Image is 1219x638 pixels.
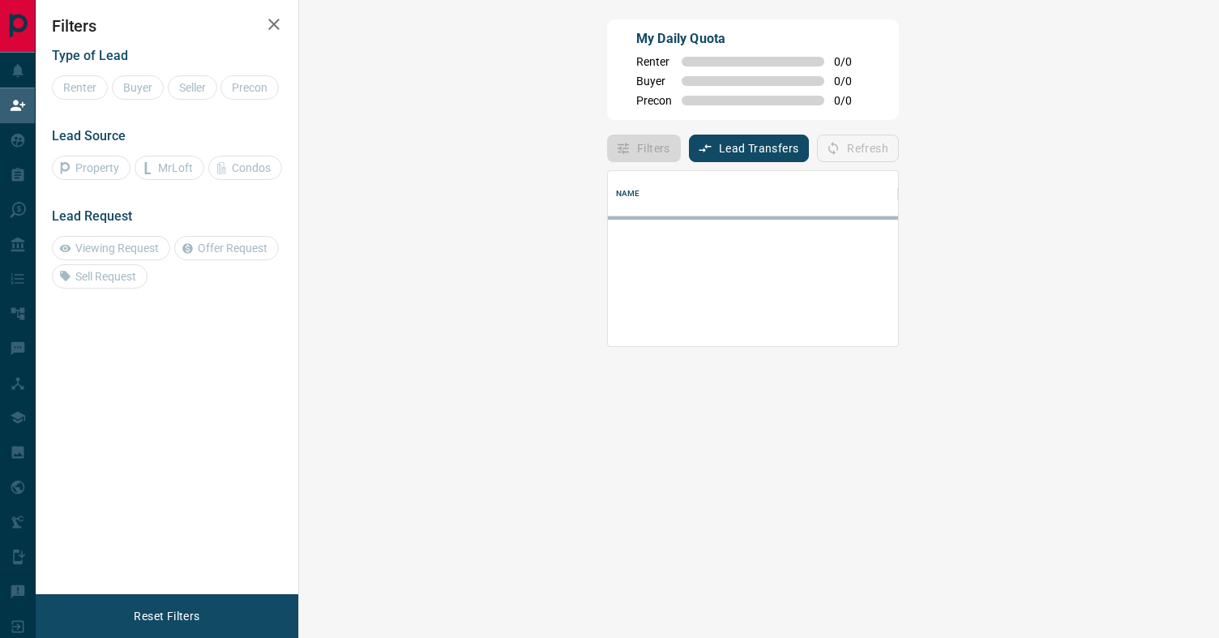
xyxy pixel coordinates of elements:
[636,75,672,88] span: Buyer
[52,128,126,143] span: Lead Source
[123,602,210,630] button: Reset Filters
[52,208,132,224] span: Lead Request
[834,55,870,68] span: 0 / 0
[834,75,870,88] span: 0 / 0
[52,16,282,36] h2: Filters
[608,171,898,216] div: Name
[616,171,640,216] div: Name
[834,94,870,107] span: 0 / 0
[636,29,870,49] p: My Daily Quota
[636,94,672,107] span: Precon
[52,48,128,63] span: Type of Lead
[636,55,672,68] span: Renter
[689,135,810,162] button: Lead Transfers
